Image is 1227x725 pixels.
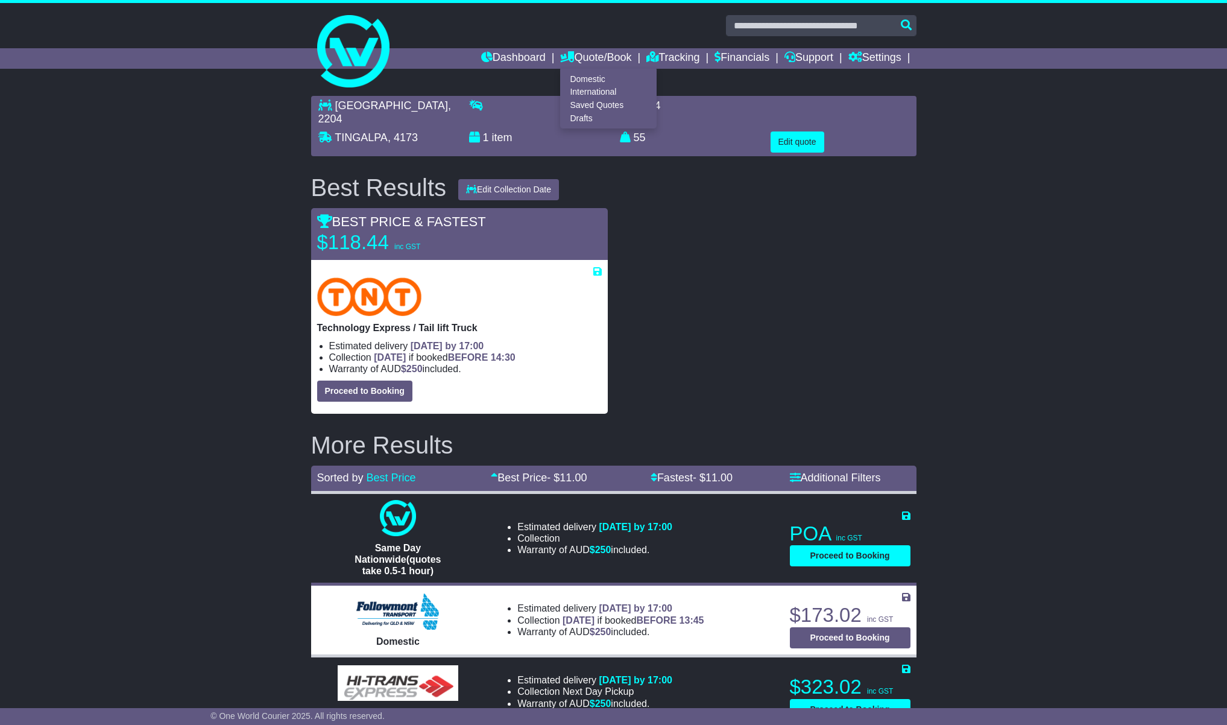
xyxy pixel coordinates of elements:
span: , 2204 [318,100,451,125]
a: Settings [848,48,901,69]
li: Estimated delivery [517,674,672,686]
a: Financials [714,48,769,69]
span: 1 [483,131,489,144]
span: $ [590,627,611,637]
span: BEFORE [636,615,677,625]
li: Warranty of AUD included. [517,544,672,556]
span: if booked [563,615,704,625]
span: 250 [595,698,611,709]
li: Warranty of AUD included. [517,698,672,709]
span: [DATE] by 17:00 [411,341,484,351]
span: 250 [595,627,611,637]
a: Quote/Book [560,48,631,69]
button: Edit Collection Date [458,179,559,200]
span: inc GST [867,687,893,695]
button: Proceed to Booking [790,627,910,648]
img: Followmont Transport: Domestic [356,594,439,630]
span: , 4173 [388,131,418,144]
span: 11.00 [560,472,587,484]
li: Collection [329,352,602,363]
button: Proceed to Booking [790,545,910,566]
span: [DATE] by 17:00 [599,603,672,613]
a: Saved Quotes [561,99,656,112]
span: - $ [693,472,733,484]
li: Collection [517,686,672,697]
span: [GEOGRAPHIC_DATA] [335,100,448,112]
div: Best Results [305,174,453,201]
a: Tracking [646,48,699,69]
li: Estimated delivery [329,340,602,352]
span: BEFORE [448,352,488,362]
p: POA [790,522,910,546]
p: $323.02 [790,675,910,699]
span: item [492,131,513,144]
span: Domestic [376,636,420,647]
li: Estimated delivery [517,603,704,614]
li: Warranty of AUD included. [329,363,602,375]
li: Collection [517,615,704,626]
h2: More Results [311,432,916,458]
span: inc GST [394,242,420,251]
li: Estimated delivery [517,521,672,533]
a: Best Price- $11.00 [491,472,587,484]
span: BEST PRICE & FASTEST [317,214,486,229]
span: 11.00 [705,472,733,484]
span: - $ [547,472,587,484]
span: $ [401,364,423,374]
span: [DATE] by 17:00 [599,522,672,532]
button: Edit quote [771,131,824,153]
p: $118.44 [317,230,468,255]
li: Warranty of AUD included. [517,626,704,638]
span: 14:30 [491,352,516,362]
p: $173.02 [790,603,910,627]
span: [DATE] [563,615,595,625]
span: $ [590,698,611,709]
span: 250 [595,545,611,555]
span: $ [590,545,611,555]
span: inc GST [867,615,893,624]
button: Proceed to Booking [317,381,412,402]
a: International [561,86,656,99]
span: Next Day Pickup [563,686,634,697]
span: 250 [406,364,423,374]
span: Sorted by [317,472,364,484]
span: Same Day Nationwide(quotes take 0.5-1 hour) [355,543,441,576]
span: General [380,708,416,718]
div: Quote/Book [560,69,657,128]
span: © One World Courier 2025. All rights reserved. [210,711,385,721]
span: 55 [634,131,646,144]
a: Best Price [367,472,416,484]
span: TINGALPA [335,131,388,144]
img: TNT Domestic: Technology Express / Tail lift Truck [317,277,422,316]
span: if booked [374,352,515,362]
a: Support [784,48,833,69]
a: Dashboard [481,48,546,69]
a: Fastest- $11.00 [651,472,733,484]
img: One World Courier: Same Day Nationwide(quotes take 0.5-1 hour) [380,500,416,536]
span: 13:45 [680,615,704,625]
a: Additional Filters [790,472,881,484]
span: inc GST [836,534,862,542]
a: Drafts [561,112,656,125]
a: Domestic [561,72,656,86]
li: Collection [517,533,672,544]
span: [DATE] [374,352,406,362]
img: HiTrans (Machship): General [338,665,458,701]
p: Technology Express / Tail lift Truck [317,322,602,334]
button: Proceed to Booking [790,699,910,720]
span: [DATE] by 17:00 [599,675,672,685]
